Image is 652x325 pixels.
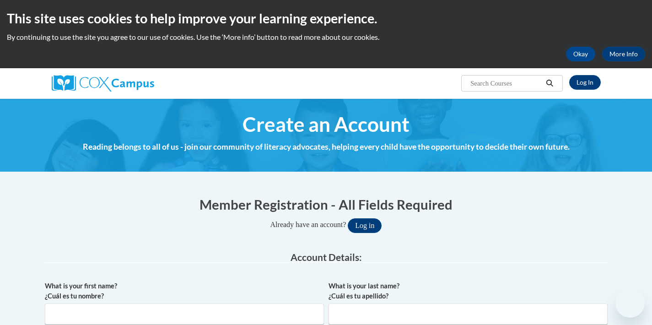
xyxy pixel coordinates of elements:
label: What is your last name? ¿Cuál es tu apellido? [329,281,608,301]
h4: Reading belongs to all of us - join our community of literacy advocates, helping every child have... [45,141,608,153]
span: Account Details: [291,251,362,263]
button: Log in [348,218,382,233]
input: Search Courses [469,78,543,89]
a: Log In [569,75,601,90]
span: Already have an account? [270,221,346,228]
h2: This site uses cookies to help improve your learning experience. [7,9,645,27]
label: What is your first name? ¿Cuál es tu nombre? [45,281,324,301]
button: Okay [566,47,595,61]
input: Metadata input [45,303,324,325]
iframe: Button to launch messaging window [615,288,645,318]
button: Search [543,78,556,89]
span: Create an Account [242,112,410,136]
p: By continuing to use the site you agree to our use of cookies. Use the ‘More info’ button to read... [7,32,645,42]
input: Metadata input [329,303,608,325]
a: More Info [602,47,645,61]
h1: Member Registration - All Fields Required [45,195,608,214]
img: Cox Campus [52,75,154,92]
